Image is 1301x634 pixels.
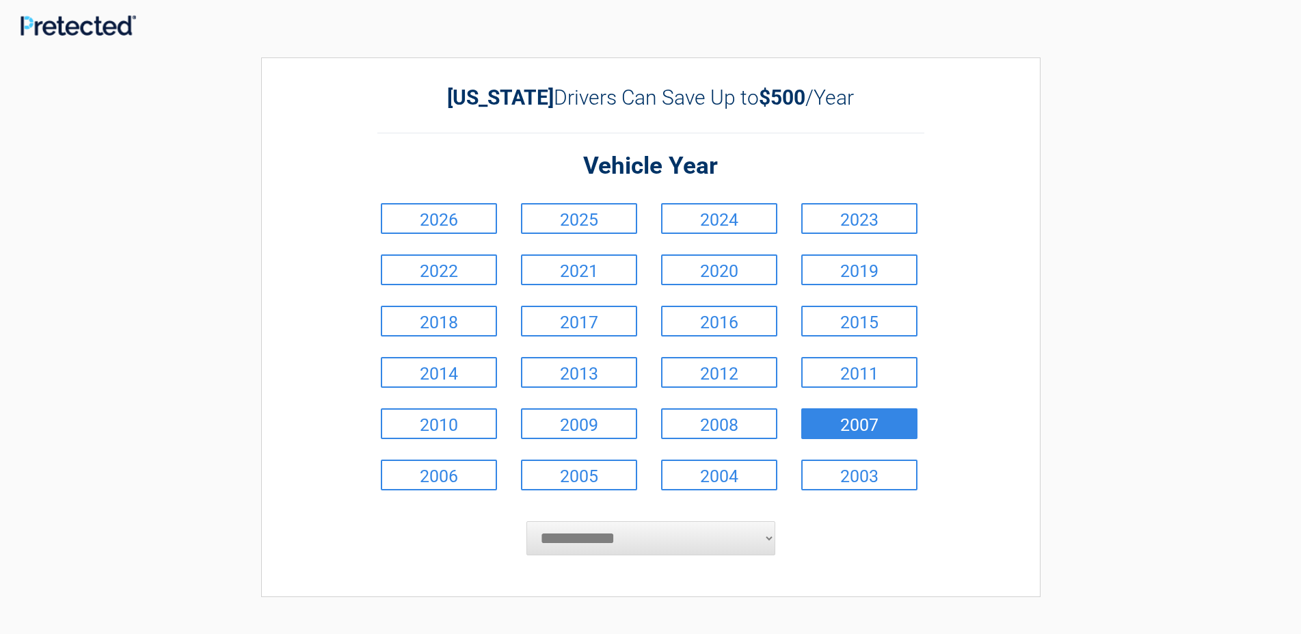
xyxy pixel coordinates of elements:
a: 2012 [661,357,777,388]
b: $500 [759,85,805,109]
a: 2015 [801,306,917,336]
a: 2017 [521,306,637,336]
a: 2014 [381,357,497,388]
a: 2011 [801,357,917,388]
a: 2026 [381,203,497,234]
h2: Vehicle Year [377,150,924,183]
a: 2021 [521,254,637,285]
img: Main Logo [21,15,136,36]
a: 2013 [521,357,637,388]
a: 2008 [661,408,777,439]
a: 2006 [381,460,497,490]
a: 2024 [661,203,777,234]
a: 2025 [521,203,637,234]
a: 2019 [801,254,917,285]
a: 2010 [381,408,497,439]
a: 2003 [801,460,917,490]
h2: Drivers Can Save Up to /Year [377,85,924,109]
a: 2023 [801,203,917,234]
a: 2004 [661,460,777,490]
a: 2022 [381,254,497,285]
b: [US_STATE] [447,85,554,109]
a: 2016 [661,306,777,336]
a: 2020 [661,254,777,285]
a: 2018 [381,306,497,336]
a: 2005 [521,460,637,490]
a: 2007 [801,408,917,439]
a: 2009 [521,408,637,439]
